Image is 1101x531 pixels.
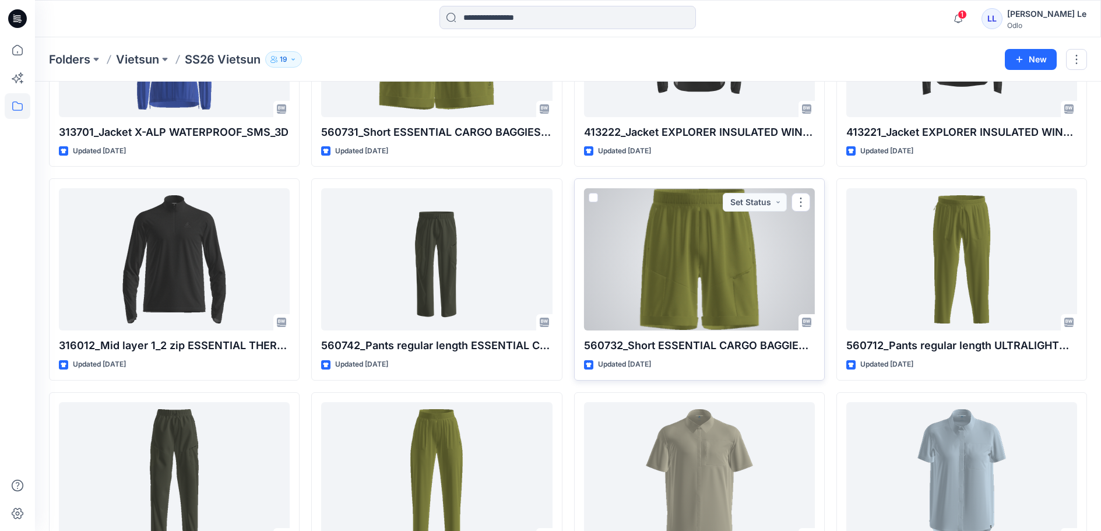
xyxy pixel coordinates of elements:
p: Updated [DATE] [860,358,913,371]
a: Folders [49,51,90,68]
p: 560732_Short ESSENTIAL CARGO BAGGIES_SMS_3D [584,337,815,354]
a: Vietsun [116,51,159,68]
p: 413221_Jacket EXPLORER INSULATED WINDPROOF_SMS_3D [846,124,1077,140]
a: 560742_Pants regular length ESSENTIAL CARGO PANT_SMS_3D [321,188,552,330]
p: 560742_Pants regular length ESSENTIAL CARGO PANT_SMS_3D [321,337,552,354]
p: 316012_Mid layer 1_2 zip ESSENTIAL THERMAL_SMS_3D [59,337,290,354]
p: Updated [DATE] [73,358,126,371]
a: 316012_Mid layer 1_2 zip ESSENTIAL THERMAL_SMS_3D [59,188,290,330]
a: 560712_Pants regular length ULTRALIGHTWEIGHT PANT_SMS_3D [846,188,1077,330]
p: Updated [DATE] [598,145,651,157]
p: Updated [DATE] [335,145,388,157]
p: Updated [DATE] [860,145,913,157]
p: 313701_Jacket X-ALP WATERPROOF_SMS_3D [59,124,290,140]
p: 560712_Pants regular length ULTRALIGHTWEIGHT PANT_SMS_3D [846,337,1077,354]
div: LL [982,8,1002,29]
p: 560731_Short ESSENTIAL CARGO BAGGIES_SMS_3D [321,124,552,140]
p: Updated [DATE] [73,145,126,157]
p: Updated [DATE] [598,358,651,371]
div: Odlo [1007,21,1086,30]
p: 19 [280,53,287,66]
p: Updated [DATE] [335,358,388,371]
div: [PERSON_NAME] Le [1007,7,1086,21]
button: 19 [265,51,302,68]
p: SS26 Vietsun [185,51,261,68]
a: 560732_Short ESSENTIAL CARGO BAGGIES_SMS_3D [584,188,815,330]
span: 1 [958,10,967,19]
p: 413222_Jacket EXPLORER INSULATED WINDPROOF_SMS_3D [584,124,815,140]
button: New [1005,49,1057,70]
